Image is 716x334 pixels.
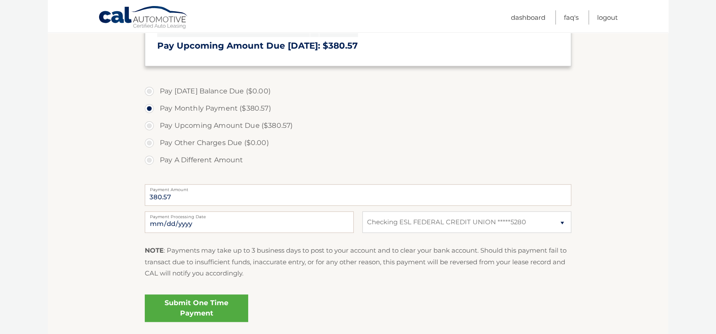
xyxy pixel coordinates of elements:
a: Submit One Time Payment [145,294,248,322]
a: Logout [597,10,618,25]
a: Dashboard [511,10,545,25]
label: Payment Amount [145,184,571,191]
input: Payment Amount [145,184,571,206]
label: Pay Other Charges Due ($0.00) [145,134,571,152]
p: : Payments may take up to 3 business days to post to your account and to clear your bank account.... [145,245,571,279]
input: Payment Date [145,211,354,233]
label: Payment Processing Date [145,211,354,218]
label: Pay [DATE] Balance Due ($0.00) [145,83,571,100]
label: Pay Upcoming Amount Due ($380.57) [145,117,571,134]
strong: NOTE [145,246,164,254]
label: Pay Monthly Payment ($380.57) [145,100,571,117]
a: FAQ's [564,10,579,25]
h3: Pay Upcoming Amount Due [DATE]: $380.57 [157,40,559,51]
label: Pay A Different Amount [145,152,571,169]
a: Cal Automotive [98,6,189,31]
